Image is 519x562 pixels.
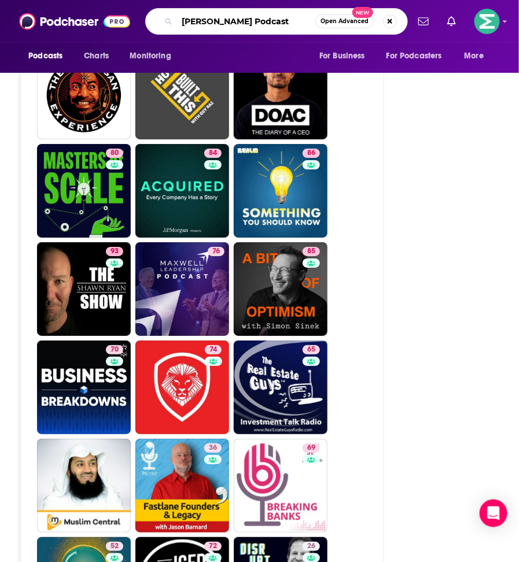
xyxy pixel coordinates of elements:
[234,242,327,336] a: 85
[122,45,186,67] button: open menu
[111,246,119,257] span: 93
[130,48,171,64] span: Monitoring
[457,45,499,67] button: open menu
[307,147,315,159] span: 86
[303,443,320,453] a: 69
[234,144,327,238] a: 86
[76,45,116,67] a: Charts
[474,9,500,34] button: Show profile menu
[106,247,123,256] a: 93
[204,443,222,453] a: 36
[209,344,217,356] span: 74
[135,144,229,238] a: 84
[84,48,109,64] span: Charts
[307,246,315,257] span: 85
[307,541,315,552] span: 26
[106,542,123,551] a: 52
[387,48,442,64] span: For Podcasters
[111,147,119,159] span: 80
[145,8,408,35] div: Search podcasts, credits, & more...
[303,149,320,158] a: 86
[204,542,222,551] a: 72
[135,46,229,139] a: 88
[37,242,131,336] a: 93
[20,45,78,67] button: open menu
[474,9,500,34] img: User Profile
[352,7,373,18] span: New
[209,442,217,454] span: 36
[303,345,320,354] a: 65
[19,10,130,32] img: Podchaser - Follow, Share and Rate Podcasts
[28,48,62,64] span: Podcasts
[135,439,229,533] a: 36
[443,12,461,31] a: Show notifications dropdown
[209,147,217,159] span: 84
[315,14,374,28] button: Open AdvancedNew
[212,246,220,257] span: 76
[5,25,168,66] a: Podchaser is the world’s best podcast database and search engine – powering discovery for listene...
[234,46,327,139] a: 97
[465,48,484,64] span: More
[5,67,166,108] a: Explore the world’s largest selection of podcasts by categories, demographics, ratings, reviews, ...
[204,149,222,158] a: 84
[234,439,327,533] a: 69
[319,48,365,64] span: For Business
[37,341,131,434] a: 70
[111,541,119,552] span: 52
[37,144,131,238] a: 80
[303,542,320,551] a: 26
[5,5,169,15] div: Outline
[177,12,315,31] input: Search podcasts, credits, & more...
[205,345,222,354] a: 74
[303,247,320,256] a: 85
[480,500,507,527] div: Open Intercom Messenger
[37,46,131,139] a: 99
[414,12,433,31] a: Show notifications dropdown
[106,345,123,354] a: 70
[209,541,217,552] span: 72
[474,9,500,34] span: Logged in as LKassela
[307,442,315,454] span: 69
[17,15,62,25] a: Back to Top
[135,242,229,336] a: 76
[234,341,327,434] a: 65
[106,149,123,158] a: 80
[307,344,315,356] span: 65
[111,344,119,356] span: 70
[311,45,380,67] button: open menu
[379,45,459,67] button: open menu
[135,341,229,434] a: 74
[208,247,224,256] a: 76
[321,19,369,24] span: Open Advanced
